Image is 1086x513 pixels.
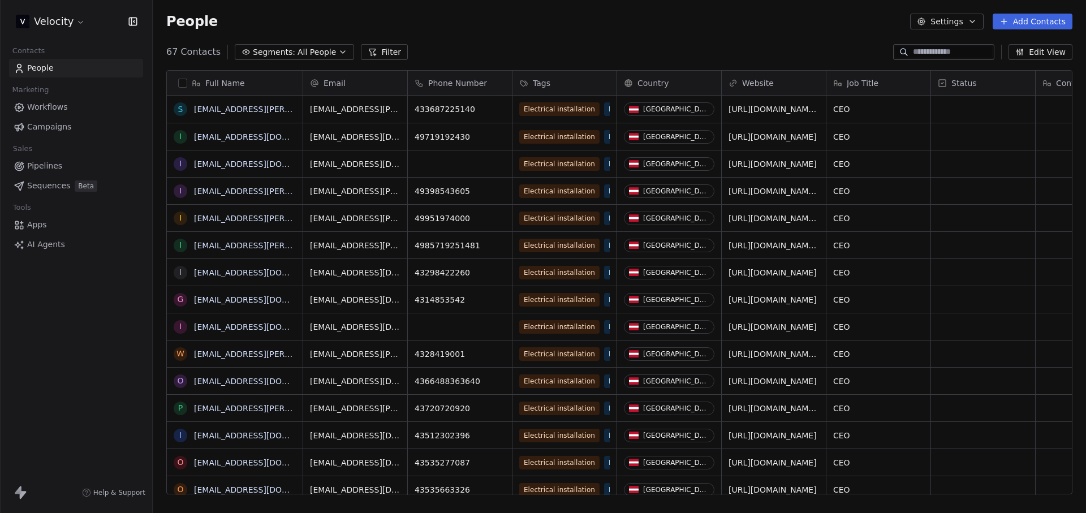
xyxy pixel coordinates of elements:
div: i [179,429,182,441]
span: Sales [8,140,37,157]
div: [GEOGRAPHIC_DATA] [643,432,709,439]
a: [URL][DOMAIN_NAME][PERSON_NAME] [729,241,882,250]
a: [EMAIL_ADDRESS][DOMAIN_NAME] [194,295,333,304]
a: People [9,59,143,77]
span: Electrical installation [519,483,600,497]
a: [EMAIL_ADDRESS][DOMAIN_NAME] [194,377,333,386]
div: i [179,266,182,278]
a: [EMAIL_ADDRESS][DOMAIN_NAME] [194,431,333,440]
span: [EMAIL_ADDRESS][DOMAIN_NAME] [310,457,400,468]
a: [URL][DOMAIN_NAME] [729,322,817,331]
a: [EMAIL_ADDRESS][DOMAIN_NAME] [194,268,333,277]
div: [GEOGRAPHIC_DATA] [643,214,709,222]
a: [URL][DOMAIN_NAME][PERSON_NAME] [729,404,882,413]
span: CEO [833,267,924,278]
div: [GEOGRAPHIC_DATA] [643,377,709,385]
div: p [178,402,183,414]
div: [GEOGRAPHIC_DATA] [643,160,709,168]
a: SequencesBeta [9,176,143,195]
span: 49398543605 [415,186,505,197]
a: Help & Support [82,488,145,497]
span: Velocity [34,14,74,29]
span: 43535277087 [415,457,505,468]
span: Electricians [604,102,652,116]
div: i [179,212,182,224]
span: 49951974000 [415,213,505,224]
span: Electrical installation [519,266,600,279]
a: Campaigns [9,118,143,136]
span: Country [637,77,669,89]
button: Velocity [14,12,88,31]
span: Electricians [604,239,652,252]
span: Electricians [604,347,652,361]
div: o [177,456,183,468]
span: 4314853542 [415,294,505,305]
a: [EMAIL_ADDRESS][DOMAIN_NAME] [194,132,333,141]
span: Electricians [604,130,652,144]
span: Campaigns [27,121,71,133]
span: Job Title [847,77,878,89]
span: CEO [833,294,924,305]
span: Contacts [7,42,50,59]
span: 67 Contacts [166,45,221,59]
a: [URL][DOMAIN_NAME] [729,295,817,304]
span: [EMAIL_ADDRESS][DOMAIN_NAME] [310,267,400,278]
div: [GEOGRAPHIC_DATA] [643,296,709,304]
span: CEO [833,376,924,387]
div: g [178,294,184,305]
span: 43720720920 [415,403,505,414]
span: CEO [833,158,924,170]
div: i [179,158,182,170]
div: Job Title [826,71,930,95]
span: Electricians [604,320,652,334]
span: Electricians [604,212,652,225]
div: [GEOGRAPHIC_DATA] [643,242,709,249]
div: Country [617,71,721,95]
span: 49719192430 [415,131,505,143]
span: CEO [833,131,924,143]
span: Electrical installation [519,212,600,225]
span: Tools [8,199,36,216]
span: Website [742,77,774,89]
span: 4985719251481 [415,240,505,251]
span: Full Name [205,77,245,89]
span: Electricians [604,157,652,171]
span: [EMAIL_ADDRESS][PERSON_NAME][DOMAIN_NAME] [310,403,400,414]
span: Electrical installation [519,347,600,361]
span: Workflows [27,101,68,113]
a: AI Agents [9,235,143,254]
span: Electrical installation [519,184,600,198]
div: Tags [512,71,617,95]
a: [EMAIL_ADDRESS][PERSON_NAME][DOMAIN_NAME] [194,404,398,413]
a: [URL][DOMAIN_NAME] [729,159,817,169]
span: CEO [833,484,924,495]
div: [GEOGRAPHIC_DATA] [643,187,709,195]
span: CEO [833,403,924,414]
span: Electricians [604,374,652,388]
span: Segments: [253,46,295,58]
span: CEO [833,186,924,197]
span: Electrical installation [519,130,600,144]
span: CEO [833,240,924,251]
div: w [176,348,184,360]
div: o [177,375,183,387]
a: [EMAIL_ADDRESS][DOMAIN_NAME] [194,322,333,331]
span: CEO [833,430,924,441]
span: Electrical installation [519,402,600,415]
span: People [166,13,218,30]
div: [GEOGRAPHIC_DATA] [643,486,709,494]
span: Electrical installation [519,239,600,252]
div: [GEOGRAPHIC_DATA] [643,269,709,277]
div: Website [722,71,826,95]
a: [EMAIL_ADDRESS][PERSON_NAME][DOMAIN_NAME] [194,350,398,359]
a: [EMAIL_ADDRESS][PERSON_NAME][DOMAIN_NAME] [194,214,398,223]
div: [GEOGRAPHIC_DATA] [643,404,709,412]
span: [EMAIL_ADDRESS][PERSON_NAME][DOMAIN_NAME] [310,186,400,197]
span: Marketing [7,81,54,98]
a: Pipelines [9,157,143,175]
div: s [178,104,183,115]
span: Electrical installation [519,320,600,334]
span: Electrical installation [519,102,600,116]
span: AI Agents [27,239,65,251]
a: [EMAIL_ADDRESS][PERSON_NAME][DOMAIN_NAME] [194,187,398,196]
